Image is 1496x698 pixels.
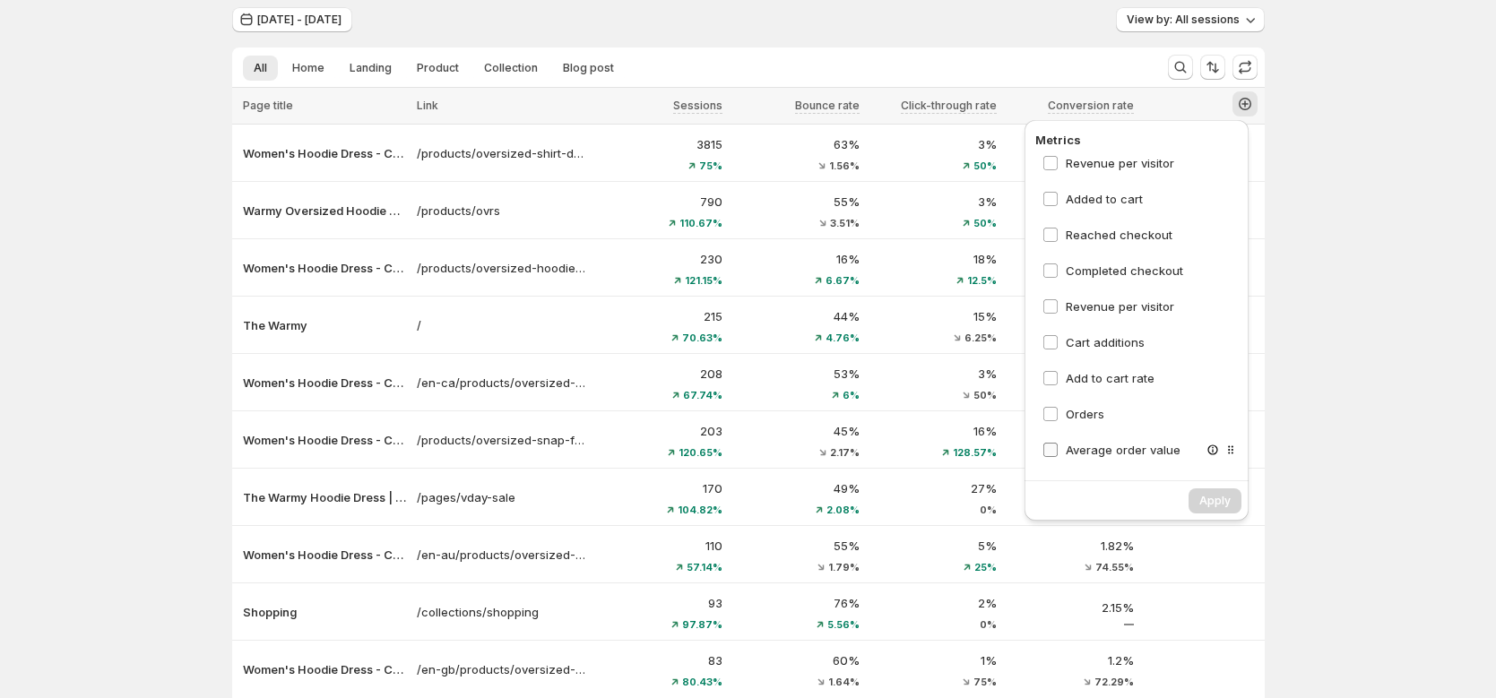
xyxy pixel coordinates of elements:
button: Warmy Oversized Hoodie Dress – Ultra-Soft Fleece Sweatshirt Dress for Women (Plus Size S-3XL), Co... [243,202,406,220]
button: Women's Hoodie Dress - Casual Long Sleeve Pullover Sweatshirt Dress [243,546,406,564]
span: 70.63% [682,332,722,343]
span: 1.64% [828,676,860,687]
p: 63% [733,135,860,153]
span: Page title [243,99,293,112]
span: Landing [350,61,392,75]
span: 2.08% [826,504,860,515]
a: /en-gb/products/oversized-shirt-dress [417,660,585,678]
span: 50% [973,390,997,401]
span: 12.5% [967,275,997,286]
p: 83 [596,651,722,669]
span: 5.56% [827,619,860,630]
button: Women's Hoodie Dress - Casual Long Sleeve Pullover Sweatshirt Dress [243,431,406,449]
a: /en-ca/products/oversized-shirt-dress [417,374,585,392]
span: Average order value [1066,443,1180,457]
button: [DATE] - [DATE] [232,7,352,32]
p: 2.94% [1007,479,1134,497]
span: 1.56% [829,160,860,171]
span: 4.76% [826,332,860,343]
button: Women's Hoodie Dress - Casual Long Sleeve Pullover Sweatshirt Dress [243,259,406,277]
span: 50% [973,218,997,228]
p: 45% [733,422,860,440]
span: 6% [843,390,860,401]
a: /products/ovrs [417,202,585,220]
p: 3% [870,365,997,383]
span: [DATE] - [DATE] [257,13,342,27]
a: /pages/vday-sale [417,488,585,506]
p: 3% [870,135,997,153]
button: Search and filter results [1168,55,1193,80]
p: 215 [596,307,722,325]
span: 104.82% [678,504,722,515]
button: The Warmy Hoodie Dress | The Perfect Valentine’s Day Gift [243,488,406,506]
span: Home [292,61,324,75]
button: Women's Hoodie Dress - Casual Long Sleeve Pullover Sweatshirt Dress [243,660,406,678]
span: Conversion rate [1048,99,1134,112]
p: 27% [870,479,997,497]
p: 76% [733,594,860,612]
p: 230 [596,250,722,268]
span: Revenue per visitor [1066,299,1174,314]
p: 1% [870,651,997,669]
p: 18% [870,250,997,268]
span: 74.55% [1095,562,1134,573]
p: 3.37% [1007,365,1134,383]
p: 44% [733,307,860,325]
p: 53% [733,365,860,383]
span: 75% [973,676,997,687]
span: 3.51% [830,218,860,228]
span: 6.67% [826,275,860,286]
p: 170 [596,479,722,497]
span: 121.15% [685,275,722,286]
p: 790 [596,193,722,211]
span: Revenue per visitor [1066,156,1174,170]
p: 1.2% [1007,651,1134,669]
span: Add to cart rate [1066,371,1154,385]
p: 2.15% [1007,599,1134,616]
span: 50% [973,160,997,171]
a: /products/oversized-shirt-dress [417,144,585,162]
span: Added to cart [1066,192,1143,206]
button: The Warmy [243,316,406,334]
span: 80.43% [682,676,722,687]
a: /en-au/products/oversized-shirt-dress [417,546,585,564]
p: 3% [870,193,997,211]
span: 97.87% [682,619,722,630]
button: Sort the results [1200,55,1225,80]
p: 3.07% [1007,135,1134,153]
p: 3815 [596,135,722,153]
p: 2% [870,594,997,612]
p: /products/oversized-hoodie-dress [417,259,585,277]
span: 128.57% [953,447,997,458]
span: Click-through rate [901,99,997,112]
span: Reached checkout [1066,228,1172,242]
a: / [417,316,585,334]
p: 5.58% [1007,307,1134,325]
span: Blog post [563,61,614,75]
p: 16% [870,422,997,440]
span: Cart additions [1066,335,1145,349]
span: 6.25% [964,332,997,343]
button: Women's Hoodie Dress - Casual Long Sleeve Pullover Sweatshirt Dress [243,144,406,162]
p: 110 [596,537,722,555]
span: Sessions [673,99,722,112]
span: Orders [1066,407,1104,421]
a: /products/oversized-snap-fit-hoodie [417,431,585,449]
p: 208 [596,365,722,383]
span: Collection [484,61,538,75]
p: 1.82% [1007,537,1134,555]
p: 9.57% [1007,250,1134,268]
a: /collections/shopping [417,603,585,621]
